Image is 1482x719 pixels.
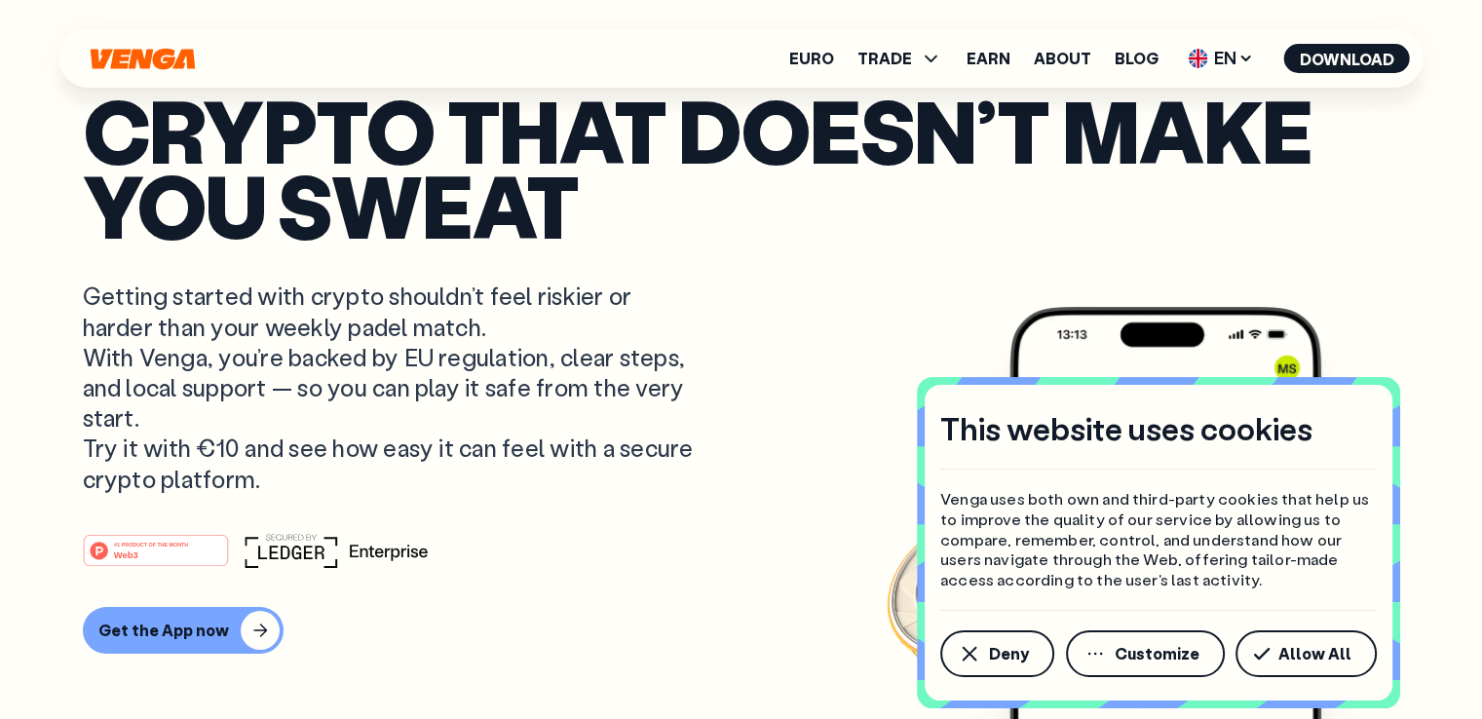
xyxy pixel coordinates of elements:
[940,630,1054,677] button: Deny
[1034,51,1091,66] a: About
[1263,370,1403,511] img: USDC coin
[940,489,1377,590] p: Venga uses both own and third-party cookies that help us to improve the quality of our service by...
[83,546,229,571] a: #1 PRODUCT OF THE MONTHWeb3
[83,93,1400,242] p: Crypto that doesn’t make you sweat
[1278,646,1351,662] span: Allow All
[857,47,943,70] span: TRADE
[789,51,834,66] a: Euro
[1115,51,1159,66] a: Blog
[1284,44,1410,73] button: Download
[114,542,188,548] tspan: #1 PRODUCT OF THE MONTH
[98,621,229,640] div: Get the App now
[1189,49,1208,68] img: flag-uk
[83,607,1400,654] a: Get the App now
[113,549,137,559] tspan: Web3
[1066,630,1225,677] button: Customize
[940,408,1312,449] h4: This website uses cookies
[1115,646,1199,662] span: Customize
[83,607,284,654] button: Get the App now
[1235,630,1377,677] button: Allow All
[1182,43,1261,74] span: EN
[89,48,198,70] svg: Home
[883,502,1058,677] img: Bitcoin
[83,281,699,493] p: Getting started with crypto shouldn’t feel riskier or harder than your weekly padel match. With V...
[857,51,912,66] span: TRADE
[967,51,1010,66] a: Earn
[989,646,1029,662] span: Deny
